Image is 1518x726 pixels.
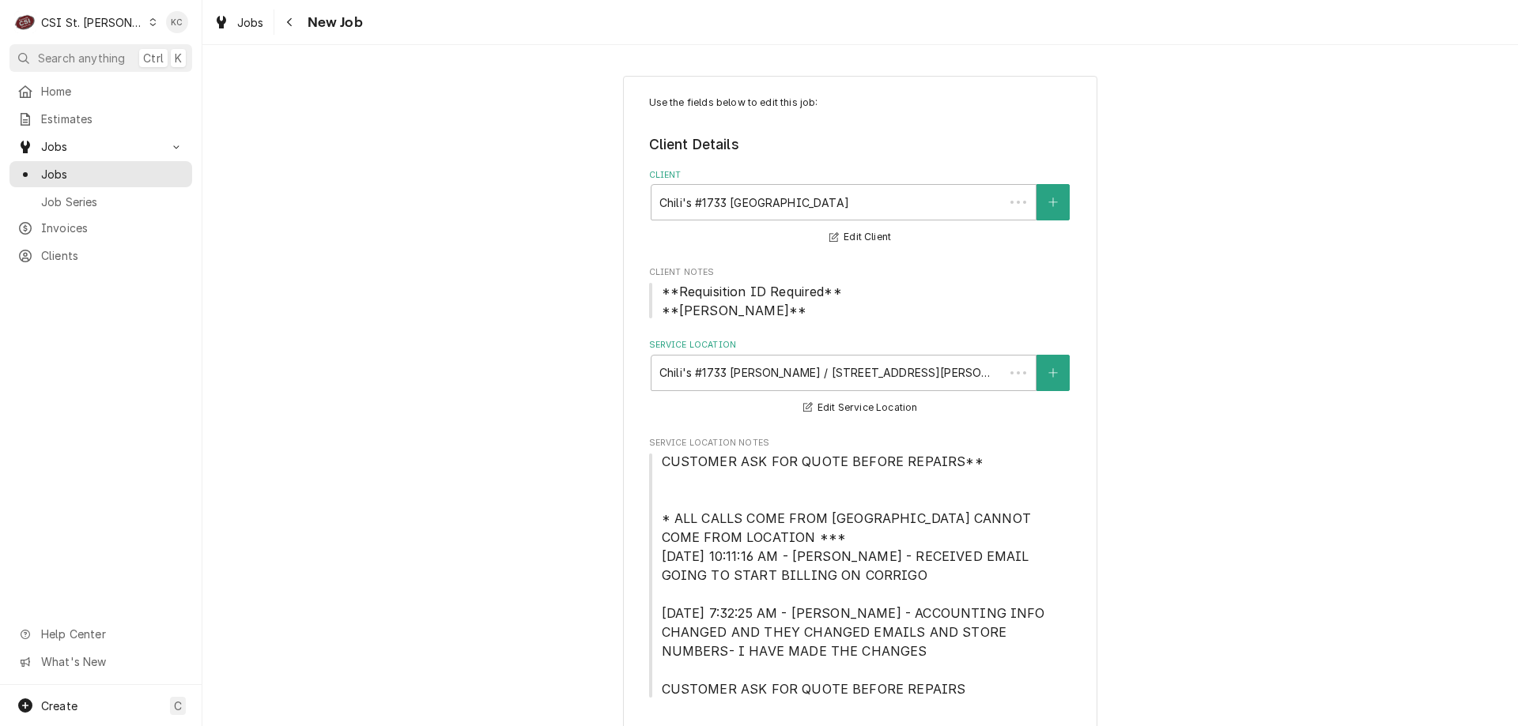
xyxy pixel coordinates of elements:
button: Create New Client [1037,184,1070,220]
div: Client [649,169,1072,247]
div: Service Location Notes [649,437,1072,698]
span: Invoices [41,220,184,236]
span: What's New [41,653,183,670]
span: Create [41,699,77,713]
label: Client [649,169,1072,182]
svg: Create New Client [1048,197,1058,208]
span: Help Center [41,626,183,642]
span: Client Notes [649,266,1072,279]
span: Jobs [41,138,160,155]
a: Go to What's New [9,649,192,675]
div: CSI St. Louis's Avatar [14,11,36,33]
div: Client Notes [649,266,1072,319]
a: Jobs [207,9,270,36]
a: Jobs [9,161,192,187]
span: New Job [303,12,363,33]
div: C [14,11,36,33]
label: Service Location [649,339,1072,352]
span: Service Location Notes [649,437,1072,450]
span: Ctrl [143,50,164,66]
button: Navigate back [278,9,303,35]
button: Edit Service Location [801,398,920,418]
button: Search anythingCtrlK [9,44,192,72]
a: Go to Help Center [9,621,192,647]
a: Invoices [9,215,192,241]
span: Jobs [41,166,184,182]
svg: Create New Location [1048,367,1058,378]
legend: Client Details [649,134,1072,155]
a: Estimates [9,106,192,132]
span: CUSTOMER ASK FOR QUOTE BEFORE REPAIRS** * ALL CALLS COME FROM [GEOGRAPHIC_DATA] CANNOT COME FROM ... [662,453,1049,697]
a: Clients [9,243,192,269]
span: K [175,50,182,66]
a: Go to Jobs [9,134,192,160]
button: Edit Client [827,228,893,247]
span: Search anything [38,50,125,66]
button: Create New Location [1037,355,1070,391]
span: Home [41,83,184,100]
div: Service Location [649,339,1072,417]
span: C [174,698,182,714]
span: Client Notes [649,282,1072,320]
span: Jobs [237,14,264,31]
span: Estimates [41,111,184,127]
div: Kelly Christen's Avatar [166,11,188,33]
a: Home [9,78,192,104]
div: KC [166,11,188,33]
span: Service Location Notes [649,452,1072,698]
p: Use the fields below to edit this job: [649,96,1072,110]
a: Job Series [9,189,192,215]
span: **Requisition ID Required** **[PERSON_NAME]** [662,284,842,318]
span: Job Series [41,194,184,210]
span: Clients [41,247,184,264]
div: CSI St. [PERSON_NAME] [41,14,144,31]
